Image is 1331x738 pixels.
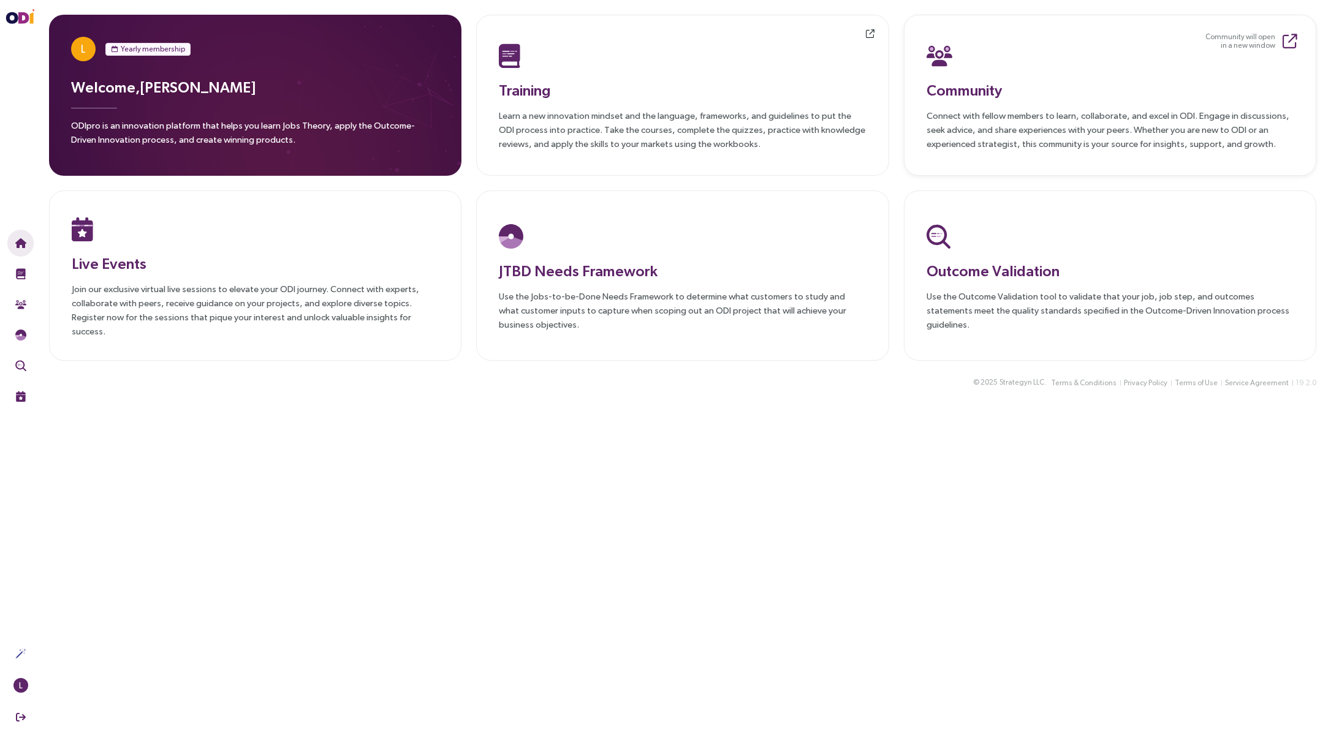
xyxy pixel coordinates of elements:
img: Community [15,299,26,310]
img: Actions [15,648,26,659]
button: Actions [7,640,34,667]
span: L [81,37,86,61]
span: Service Agreement [1225,377,1289,389]
img: Live Events [72,217,93,241]
span: Yearly membership [121,43,185,55]
h3: Community [927,79,1294,101]
span: 19.2.0 [1295,378,1316,387]
p: Learn a new innovation mindset and the language, frameworks, and guidelines to put the ODI proces... [499,108,866,151]
p: Connect with fellow members to learn, collaborate, and excel in ODI. Engage in discussions, seek ... [927,108,1294,151]
h3: Welcome, [PERSON_NAME] [71,76,439,98]
button: Service Agreement [1224,377,1289,390]
button: Outcome Validation [7,352,34,379]
img: Community [927,43,952,68]
small: Community will open in a new window [1205,32,1275,50]
img: JTBD Needs Framework [15,329,26,341]
button: L [7,672,34,699]
p: ODIpro is an innovation platform that helps you learn Jobs Theory, apply the Outcome-Driven Innov... [71,118,439,154]
p: Join our exclusive virtual live sessions to elevate your ODI journey. Connect with experts, colla... [72,282,439,338]
h3: Outcome Validation [927,260,1294,282]
span: Privacy Policy [1124,377,1167,389]
div: © 2025 . [973,376,1047,389]
h3: JTBD Needs Framework [499,260,866,282]
button: Live Events [7,383,34,410]
span: L [19,678,23,693]
button: Sign Out [7,704,34,731]
img: Training [15,268,26,279]
button: Privacy Policy [1123,377,1168,390]
span: Strategyn LLC [999,377,1044,388]
img: Outcome Validation [927,224,950,249]
p: Use the Outcome Validation tool to validate that your job, job step, and outcomes statements meet... [927,289,1294,331]
span: Terms & Conditions [1051,377,1117,389]
button: Training [7,260,34,287]
button: Needs Framework [7,322,34,348]
button: Home [7,230,34,257]
button: Community [7,291,34,318]
h3: Training [499,79,866,101]
button: Strategyn LLC [999,376,1045,389]
img: Live Events [15,391,26,402]
button: Terms of Use [1174,377,1218,390]
img: Training [499,43,520,68]
button: Terms & Conditions [1050,377,1117,390]
p: Use the Jobs-to-be-Done Needs Framework to determine what customers to study and what customer in... [499,289,866,331]
img: Outcome Validation [15,360,26,371]
span: Terms of Use [1175,377,1218,389]
h3: Live Events [72,252,439,274]
img: JTBD Needs Platform [499,224,523,249]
